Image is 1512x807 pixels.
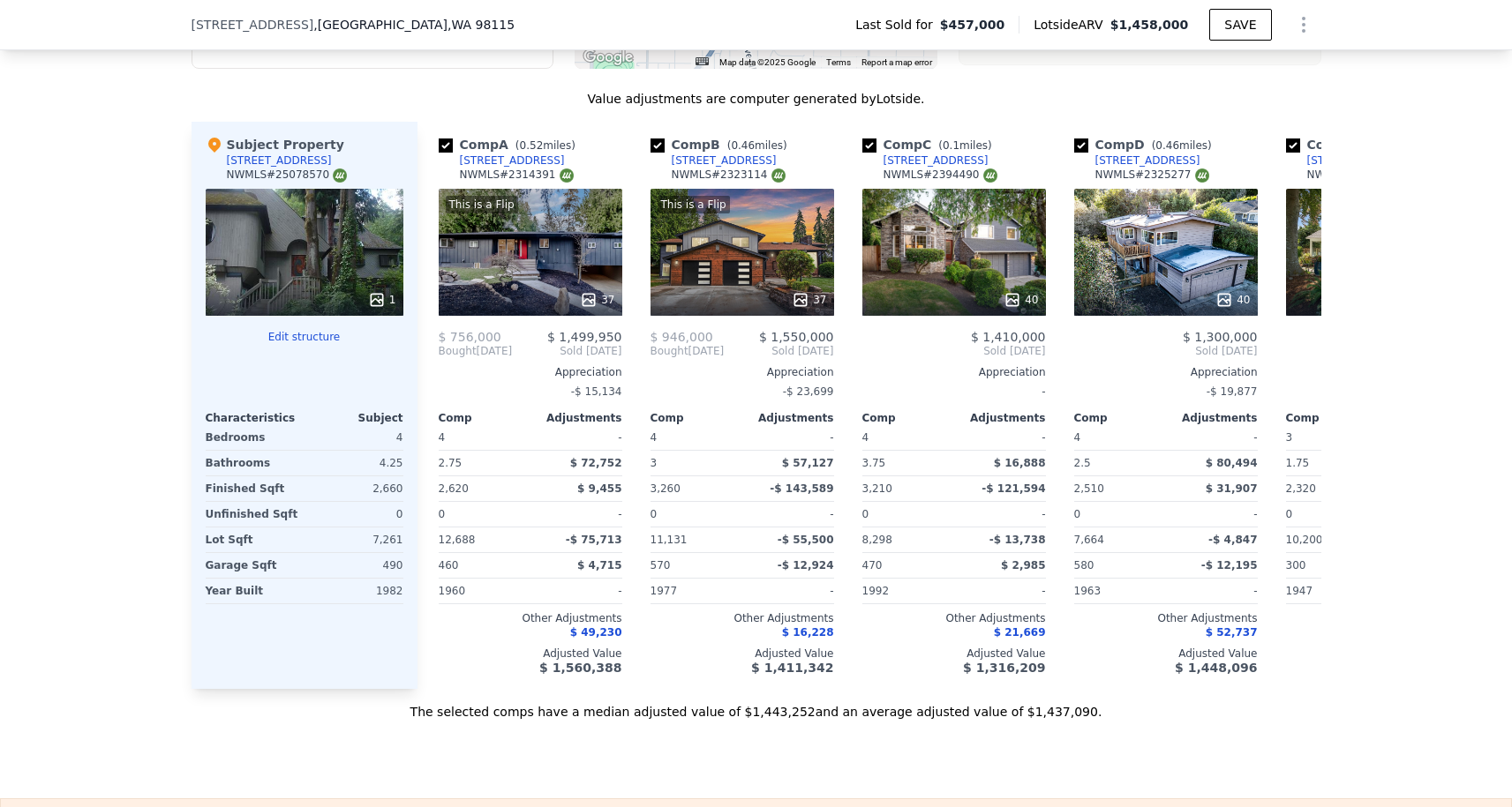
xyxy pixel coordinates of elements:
[1074,365,1258,379] div: Appreciation
[1286,451,1374,475] div: 1.75
[1307,153,1412,168] div: [STREET_ADDRESS]
[1286,431,1293,444] span: 3
[1286,508,1293,520] span: 0
[308,476,403,501] div: 2,660
[954,411,1046,425] div: Adjustments
[1170,425,1258,450] div: -
[439,559,459,572] span: 460
[446,196,518,213] div: This is a Flip
[724,344,833,358] span: Sold [DATE]
[1207,385,1258,398] span: -$ 19,877
[983,168,997,183] img: NWMLS Logo
[512,344,621,358] span: Sold [DATE]
[577,482,621,495] span: $ 9,455
[943,139,959,152] span: 0.1
[1074,559,1095,572] span: 580
[862,431,869,444] span: 4
[940,16,1005,34] span: $457,000
[206,527,301,552] div: Lot Sqft
[1074,508,1081,520] span: 0
[308,579,403,603] div: 1982
[308,425,403,450] div: 4
[571,385,622,398] span: -$ 15,134
[448,18,515,32] span: , WA 98115
[862,451,951,475] div: 3.75
[580,291,614,309] div: 37
[672,153,777,168] div: [STREET_ADDRESS]
[308,451,403,475] div: 4.25
[651,579,739,603] div: 1977
[862,153,989,168] a: [STREET_ADDRESS]
[1206,482,1258,495] span: $ 31,907
[982,482,1045,495] span: -$ 121,594
[862,579,951,603] div: 1992
[651,559,671,572] span: 570
[1175,661,1257,675] span: $ 1,448,096
[651,344,688,358] span: Bought
[651,344,725,358] div: [DATE]
[651,611,834,625] div: Other Adjustments
[534,425,622,450] div: -
[792,291,826,309] div: 37
[439,330,501,344] span: $ 756,000
[1201,559,1258,572] span: -$ 12,195
[1074,136,1219,153] div: Comp D
[1286,365,1470,379] div: Appreciation
[1206,626,1258,639] span: $ 52,737
[439,365,622,379] div: Appreciation
[1286,482,1316,495] span: 2,320
[439,411,530,425] div: Comp
[460,153,565,168] div: [STREET_ADDRESS]
[651,136,794,153] div: Comp B
[1215,291,1250,309] div: 40
[651,153,777,168] a: [STREET_ADDRESS]
[460,168,574,183] div: NWMLS # 2314391
[534,579,622,603] div: -
[862,508,869,520] span: 0
[1074,451,1162,475] div: 2.5
[206,476,301,501] div: Finished Sqft
[782,626,834,639] span: $ 16,228
[439,482,469,495] span: 2,620
[534,502,622,527] div: -
[439,344,477,358] span: Bought
[771,168,786,183] img: NWMLS Logo
[958,579,1046,603] div: -
[579,46,637,69] a: Open this area in Google Maps (opens a new window)
[651,508,658,520] span: 0
[308,502,403,527] div: 0
[206,425,301,450] div: Bedrooms
[783,385,834,398] span: -$ 23,699
[884,168,997,183] div: NWMLS # 2394490
[1074,344,1258,358] span: Sold [DATE]
[862,611,1046,625] div: Other Adjustments
[651,330,713,344] span: $ 946,000
[508,139,583,152] span: ( miles)
[1286,153,1412,168] a: [STREET_ADDRESS]
[1155,139,1179,152] span: 0.46
[1170,502,1258,527] div: -
[719,57,816,67] span: Map data ©2025 Google
[305,411,403,425] div: Subject
[696,57,708,65] button: Keyboard shortcuts
[206,411,305,425] div: Characteristics
[884,153,989,168] div: [STREET_ADDRESS]
[958,425,1046,450] div: -
[439,451,527,475] div: 2.75
[672,168,786,183] div: NWMLS # 2323114
[720,139,794,152] span: ( miles)
[1286,7,1321,42] button: Show Options
[227,168,348,183] div: NWMLS # 25078570
[1195,168,1209,183] img: NWMLS Logo
[1074,411,1166,425] div: Comp
[1286,611,1470,625] div: Other Adjustments
[206,330,403,344] button: Edit structure
[333,168,347,183] img: NWMLS Logo
[577,559,621,572] span: $ 4,715
[782,457,834,469] span: $ 57,127
[971,330,1046,344] span: $ 1,410,000
[994,626,1046,639] span: $ 21,669
[778,559,834,572] span: -$ 12,924
[862,534,892,546] span: 8,298
[1034,16,1110,34] span: Lotside ARV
